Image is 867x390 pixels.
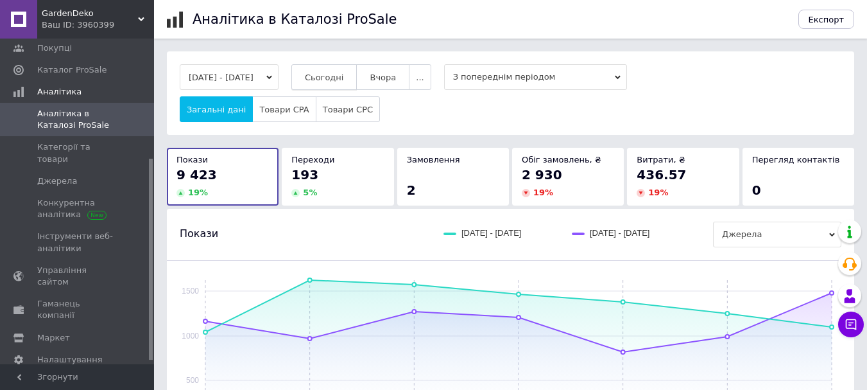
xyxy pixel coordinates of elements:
[37,86,82,98] span: Аналітика
[186,376,199,385] text: 500
[37,298,119,321] span: Гаманець компанії
[416,73,424,82] span: ...
[37,354,103,366] span: Налаштування
[407,182,416,198] span: 2
[259,105,309,114] span: Товари CPA
[291,167,318,182] span: 193
[291,155,334,164] span: Переходи
[444,64,627,90] span: З попереднім періодом
[37,197,119,220] span: Конкурентна аналітика
[303,188,317,197] span: 5 %
[188,188,208,197] span: 19 %
[42,19,154,31] div: Ваш ID: 3960399
[323,105,373,114] span: Товари CPC
[809,15,845,24] span: Експорт
[37,64,107,76] span: Каталог ProSale
[752,182,761,198] span: 0
[407,155,460,164] span: Замовлення
[522,167,562,182] span: 2 930
[37,332,70,344] span: Маркет
[798,10,855,29] button: Експорт
[37,108,119,131] span: Аналітика в Каталозі ProSale
[182,287,199,296] text: 1500
[316,96,380,122] button: Товари CPC
[713,222,841,247] span: Джерела
[180,227,218,241] span: Покази
[180,96,253,122] button: Загальні дані
[193,12,397,27] h1: Аналітика в Каталозі ProSale
[648,188,668,197] span: 19 %
[37,42,72,54] span: Покупці
[180,64,279,90] button: [DATE] - [DATE]
[409,64,431,90] button: ...
[252,96,316,122] button: Товари CPA
[187,105,246,114] span: Загальні дані
[522,155,601,164] span: Обіг замовлень, ₴
[533,188,553,197] span: 19 %
[356,64,409,90] button: Вчора
[838,312,864,337] button: Чат з покупцем
[182,332,199,341] text: 1000
[42,8,138,19] span: GardenDeko
[37,231,119,254] span: Інструменти веб-аналітики
[637,167,686,182] span: 436.57
[291,64,357,90] button: Сьогодні
[176,155,208,164] span: Покази
[752,155,840,164] span: Перегляд контактів
[305,73,344,82] span: Сьогодні
[176,167,217,182] span: 9 423
[370,73,396,82] span: Вчора
[37,141,119,164] span: Категорії та товари
[37,265,119,288] span: Управління сайтом
[37,175,77,187] span: Джерела
[637,155,685,164] span: Витрати, ₴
